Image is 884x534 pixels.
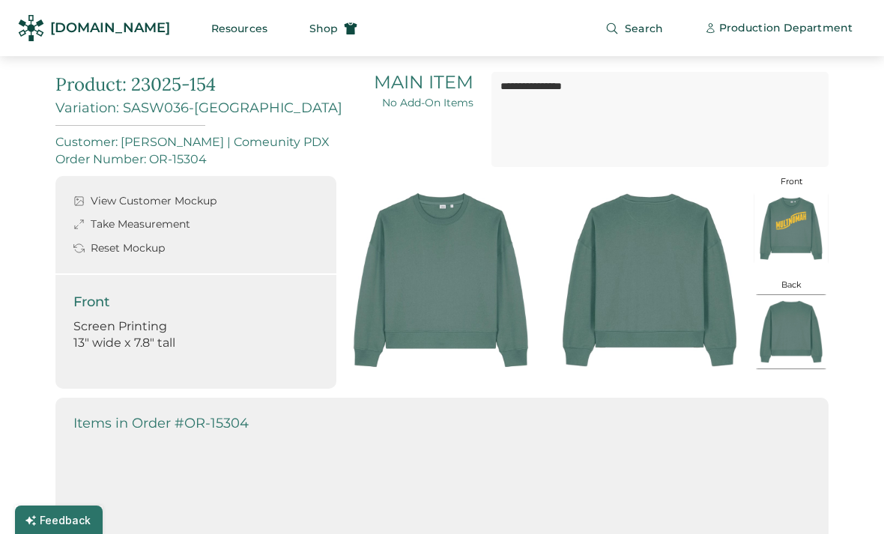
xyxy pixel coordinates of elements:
[73,335,318,351] div: 13" wide x 7.8" tall
[754,294,829,369] img: generate-image
[73,293,318,312] div: Front
[73,318,318,335] div: Screen Printing
[91,217,190,232] div: Take Measurement
[291,13,375,43] button: Shop
[55,152,491,166] div: Order Number: OR-15304
[781,279,802,290] div: Back
[55,135,491,149] div: Customer: [PERSON_NAME] | Comeunity PDX
[587,13,681,43] button: Search
[754,191,829,266] img: generate-image
[73,416,811,432] div: Items in Order #OR-15304
[91,241,165,256] div: Reset Mockup
[55,72,342,97] div: Product: 23025-154
[382,97,473,109] div: No Add-On Items
[625,23,663,34] span: Search
[50,19,170,37] div: [DOMAIN_NAME]
[55,100,342,117] div: Variation: SASW036-[GEOGRAPHIC_DATA]
[309,23,338,34] span: Shop
[374,72,473,94] div: MAIN ITEM
[781,176,802,186] div: Front
[719,21,853,36] div: Production Department
[91,194,217,209] div: View Customer Mockup
[18,15,44,41] img: Rendered Logo - Screens
[193,13,285,43] button: Resources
